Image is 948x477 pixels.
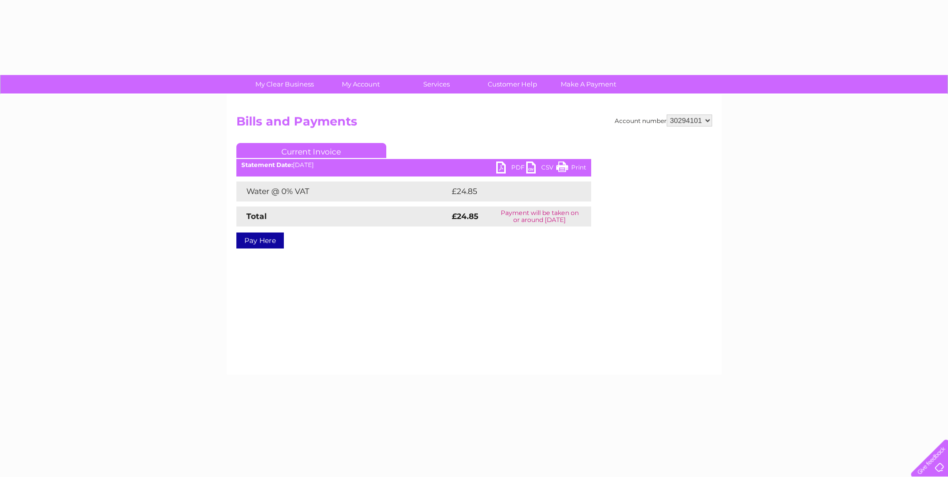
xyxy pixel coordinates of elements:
[236,114,712,133] h2: Bills and Payments
[236,232,284,248] a: Pay Here
[526,161,556,176] a: CSV
[471,75,554,93] a: Customer Help
[496,161,526,176] a: PDF
[395,75,478,93] a: Services
[452,211,478,221] strong: £24.85
[236,143,386,158] a: Current Invoice
[241,161,293,168] b: Statement Date:
[488,206,591,226] td: Payment will be taken on or around [DATE]
[236,161,591,168] div: [DATE]
[547,75,630,93] a: Make A Payment
[236,181,449,201] td: Water @ 0% VAT
[556,161,586,176] a: Print
[246,211,267,221] strong: Total
[615,114,712,126] div: Account number
[449,181,571,201] td: £24.85
[319,75,402,93] a: My Account
[243,75,326,93] a: My Clear Business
